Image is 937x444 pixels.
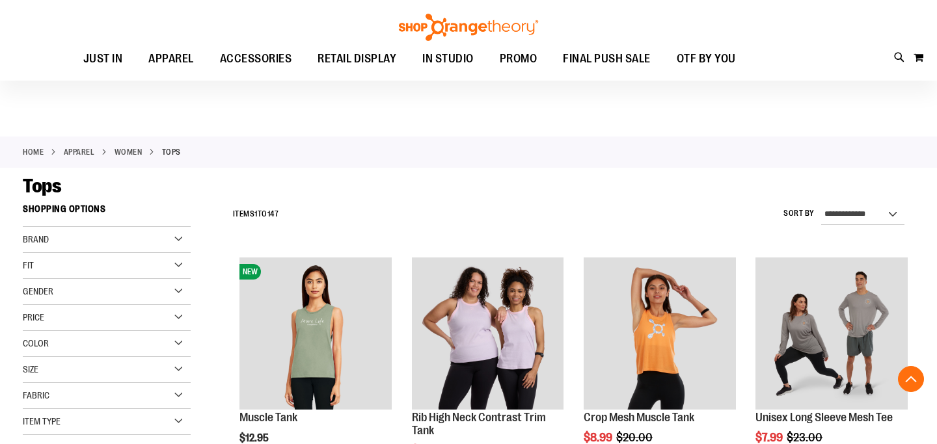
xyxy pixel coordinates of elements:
a: Crop Mesh Muscle Tank [584,411,694,424]
button: Back To Top [898,366,924,392]
span: Item Type [23,416,61,426]
span: IN STUDIO [422,44,474,73]
img: Shop Orangetheory [397,14,540,41]
span: PROMO [500,44,537,73]
span: NEW [239,264,261,280]
span: 147 [267,209,279,218]
a: Muscle TankNEW [239,257,392,411]
span: JUST IN [83,44,123,73]
span: Tops [23,175,61,197]
span: $20.00 [616,431,655,444]
span: Fabric [23,390,49,400]
a: Muscle Tank [239,411,297,424]
img: Crop Mesh Muscle Tank primary image [584,257,736,410]
span: FINAL PUSH SALE [563,44,651,73]
span: Brand [23,234,49,244]
a: Home [23,146,44,158]
h2: Items to [233,204,279,224]
span: ACCESSORIES [220,44,292,73]
a: WOMEN [115,146,143,158]
a: APPAREL [64,146,95,158]
span: $23.00 [787,431,824,444]
span: $8.99 [584,431,614,444]
span: Gender [23,286,53,296]
span: $12.95 [239,432,271,444]
span: Price [23,312,44,322]
span: Color [23,338,49,348]
span: $7.99 [755,431,785,444]
img: Unisex Long Sleeve Mesh Tee primary image [755,257,908,410]
a: Rib High Neck Contrast Trim Tank [412,411,546,437]
span: Size [23,364,38,374]
span: Fit [23,260,34,270]
img: Muscle Tank [239,257,392,410]
a: Unisex Long Sleeve Mesh Tee primary image [755,257,908,411]
span: APPAREL [148,44,194,73]
span: RETAIL DISPLAY [318,44,396,73]
strong: Tops [162,146,181,158]
a: Rib Tank w/ Contrast Binding primary image [412,257,564,411]
img: Rib Tank w/ Contrast Binding primary image [412,257,564,410]
label: Sort By [783,208,815,219]
a: Unisex Long Sleeve Mesh Tee [755,411,893,424]
span: 1 [254,209,258,218]
strong: Shopping Options [23,198,191,227]
a: Crop Mesh Muscle Tank primary image [584,257,736,411]
span: OTF BY YOU [677,44,736,73]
